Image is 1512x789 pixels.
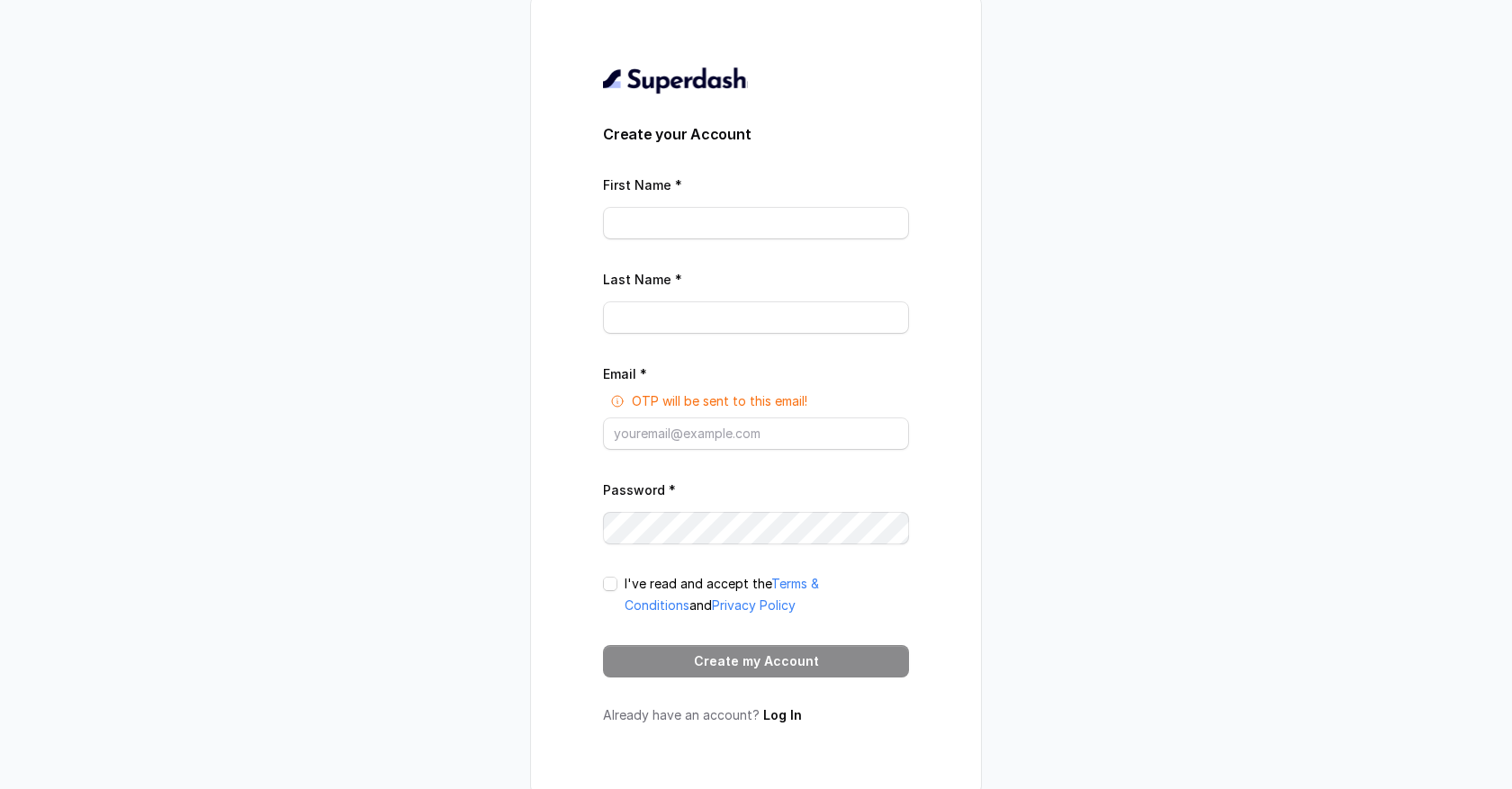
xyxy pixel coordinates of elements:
[632,392,807,410] p: OTP will be sent to this email!
[603,645,909,677] button: Create my Account
[603,417,909,450] input: youremail@example.com
[763,707,802,722] a: Log In
[603,123,909,145] h3: Create your Account
[603,177,682,193] label: First Name *
[603,706,909,724] p: Already have an account?
[625,576,819,613] a: Terms & Conditions
[625,573,909,616] p: I've read and accept the and
[603,272,682,287] label: Last Name *
[603,366,647,381] label: Email *
[603,482,676,498] label: Password *
[712,597,796,613] a: Privacy Policy
[603,66,748,94] img: light.svg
